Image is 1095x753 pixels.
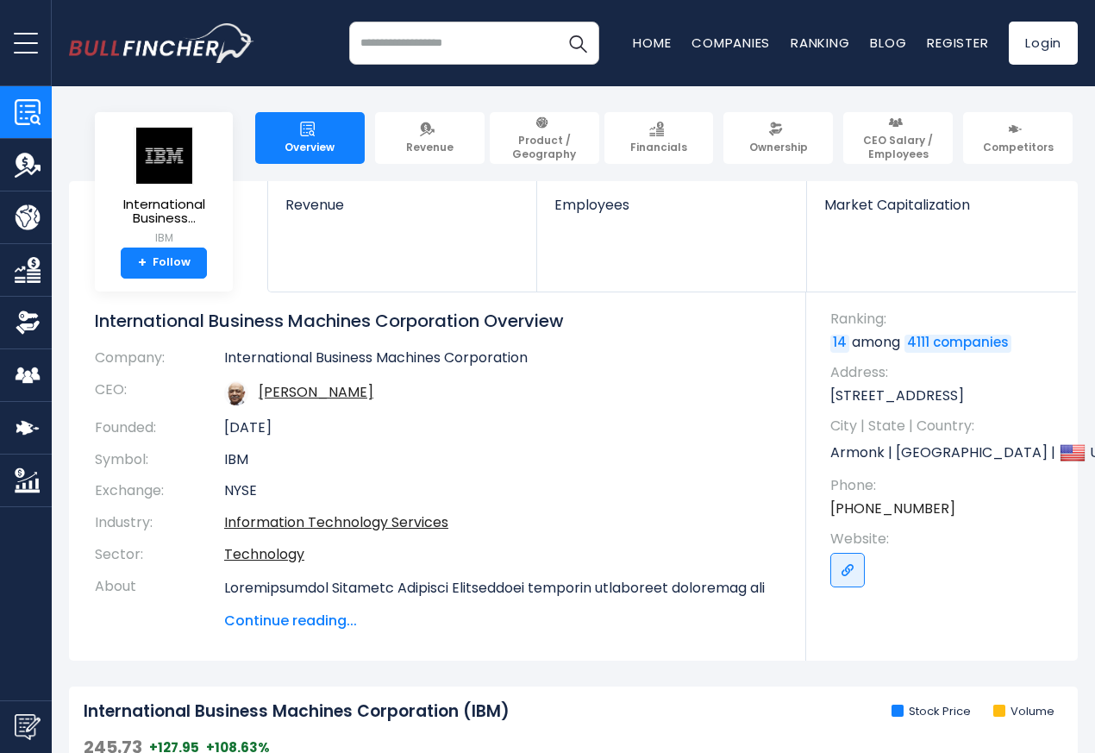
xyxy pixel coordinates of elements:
a: CEO Salary / Employees [843,112,953,164]
span: Employees [554,197,788,213]
td: [DATE] [224,412,780,444]
a: 14 [830,335,849,352]
th: Company: [95,349,224,374]
a: Go to link [830,553,865,587]
button: Search [556,22,599,65]
span: Revenue [406,141,454,154]
a: Login [1009,22,1078,65]
span: Ranking: [830,310,1061,329]
th: Exchange: [95,475,224,507]
img: bullfincher logo [69,23,254,63]
td: IBM [224,444,780,476]
span: Market Capitalization [824,197,1059,213]
span: Revenue [285,197,519,213]
th: CEO: [95,374,224,412]
td: International Business Machines Corporation [224,349,780,374]
p: among [830,333,1061,352]
a: Financials [604,112,714,164]
span: International Business... [109,198,219,226]
span: Product / Geography [497,134,591,160]
a: ceo [259,382,373,402]
th: Founded: [95,412,224,444]
a: Product / Geography [490,112,599,164]
span: CEO Salary / Employees [851,134,945,160]
span: Address: [830,363,1061,382]
a: [PHONE_NUMBER] [830,499,955,518]
h2: International Business Machines Corporation (IBM) [84,701,510,723]
span: Website: [830,530,1061,549]
td: NYSE [224,475,780,507]
a: Employees [537,181,805,242]
a: Revenue [268,181,536,242]
a: Market Capitalization [807,181,1076,242]
span: Competitors [983,141,1054,154]
strong: + [138,255,147,271]
a: 4111 companies [904,335,1011,352]
small: IBM [109,230,219,246]
li: Volume [993,705,1054,719]
span: Continue reading... [224,611,780,631]
a: Ownership [723,112,833,164]
a: Register [927,34,988,52]
a: Home [633,34,671,52]
img: arvind-krishna.jpg [224,381,248,405]
a: Revenue [375,112,485,164]
span: Financials [630,141,687,154]
a: +Follow [121,248,207,279]
a: Companies [691,34,770,52]
a: International Business... IBM [108,126,220,248]
li: Stock Price [892,705,971,719]
th: Sector: [95,539,224,571]
span: Overview [285,141,335,154]
a: Competitors [963,112,1073,164]
a: Technology [224,544,304,564]
p: Armonk | [GEOGRAPHIC_DATA] | US [830,440,1061,466]
a: Go to homepage [69,23,254,63]
a: Overview [255,112,365,164]
p: [STREET_ADDRESS] [830,386,1061,405]
a: Blog [870,34,906,52]
a: Ranking [791,34,849,52]
span: City | State | Country: [830,417,1061,436]
th: About [95,571,224,631]
span: Phone: [830,476,1061,495]
h1: International Business Machines Corporation Overview [95,310,780,332]
span: Ownership [749,141,808,154]
th: Industry: [95,507,224,539]
a: Information Technology Services [224,512,448,532]
img: Ownership [15,310,41,336]
th: Symbol: [95,444,224,476]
